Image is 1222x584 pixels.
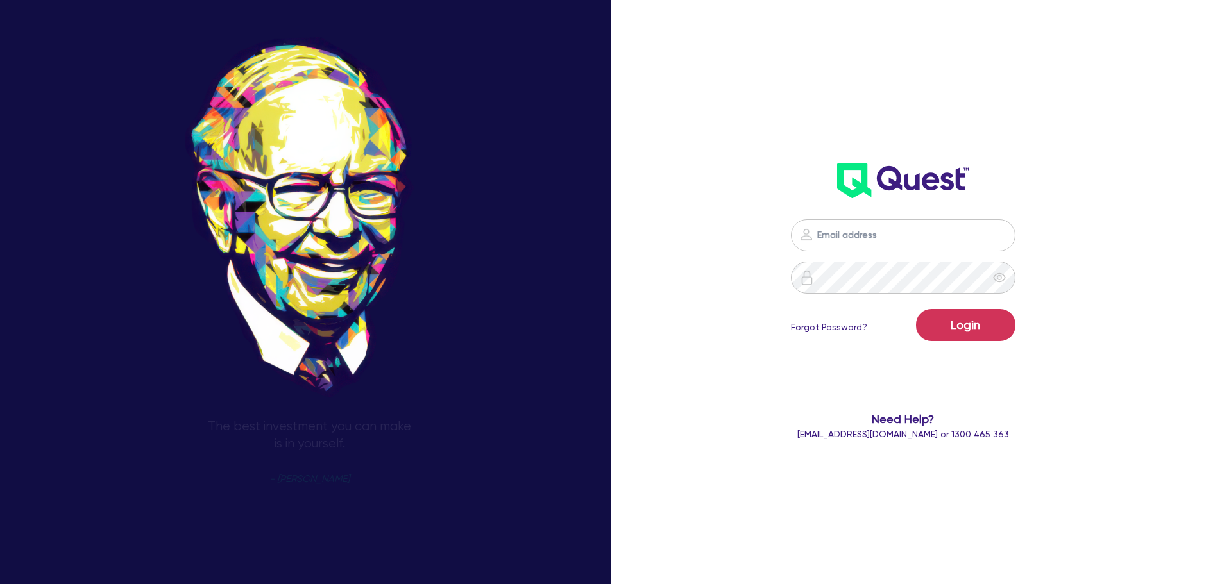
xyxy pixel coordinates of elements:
img: icon-password [799,227,814,242]
button: Login [916,309,1015,341]
img: icon-password [799,270,815,285]
span: eye [993,271,1006,284]
span: or 1300 465 363 [797,429,1009,439]
a: [EMAIL_ADDRESS][DOMAIN_NAME] [797,429,938,439]
span: - [PERSON_NAME] [269,474,350,484]
span: Need Help? [740,410,1067,428]
img: wH2k97JdezQIQAAAABJRU5ErkJggg== [837,163,969,198]
input: Email address [791,219,1015,251]
a: Forgot Password? [791,321,867,334]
